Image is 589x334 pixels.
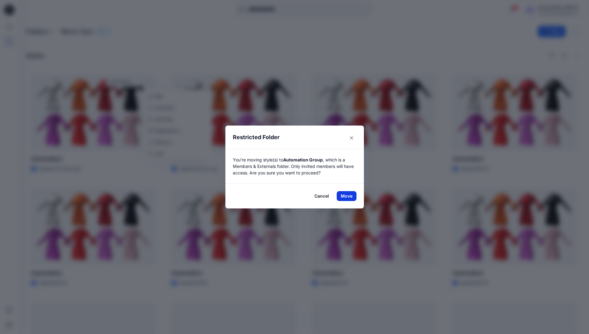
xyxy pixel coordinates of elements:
[283,157,323,162] strong: Automation Group
[337,191,356,201] button: Move
[233,156,356,176] p: You're moving style(s) to , which is a Members & Externals folder. Only invited members will have...
[310,191,333,201] button: Cancel
[347,133,356,143] button: Close
[225,126,357,149] header: Restricted Folder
